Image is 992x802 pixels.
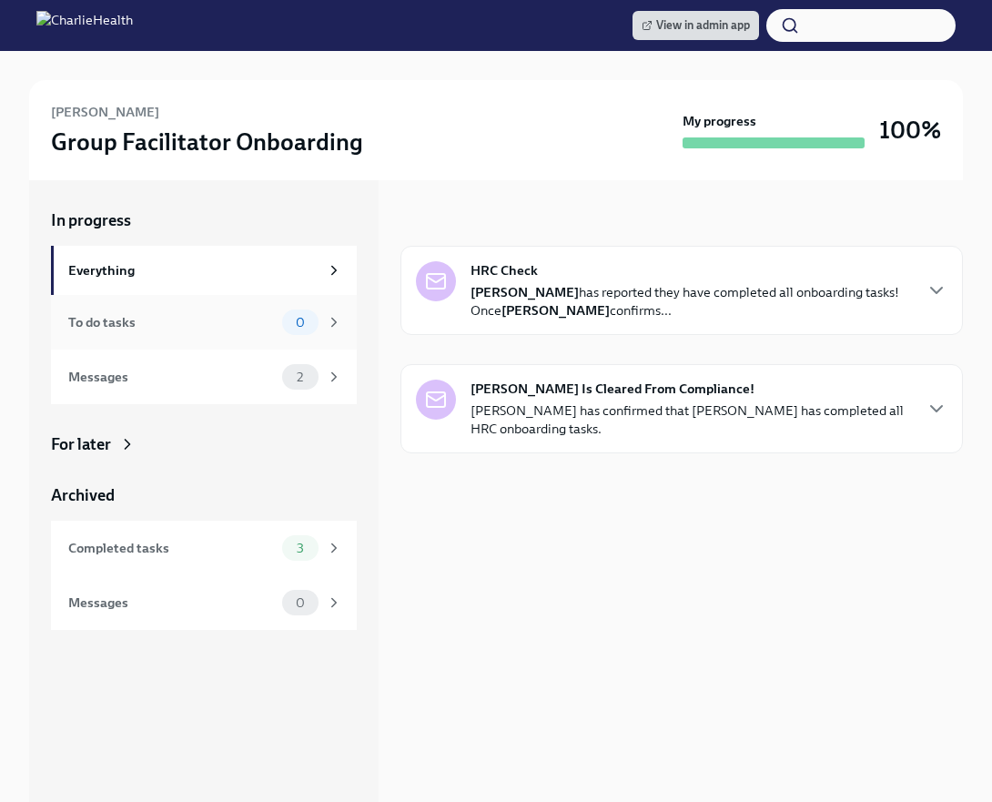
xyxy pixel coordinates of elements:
[36,11,133,40] img: CharlieHealth
[879,114,941,147] h3: 100%
[471,380,754,398] strong: [PERSON_NAME] Is Cleared From Compliance!
[51,350,357,404] a: Messages2
[68,260,319,280] div: Everything
[471,283,911,320] p: has reported they have completed all onboarding tasks! Once confirms...
[51,484,357,506] a: Archived
[51,102,159,122] h6: [PERSON_NAME]
[51,209,357,231] a: In progress
[471,261,538,279] strong: HRC Check
[471,401,911,438] p: [PERSON_NAME] has confirmed that [PERSON_NAME] has completed all HRC onboarding tasks.
[471,284,579,300] strong: [PERSON_NAME]
[68,312,275,332] div: To do tasks
[286,542,315,555] span: 3
[285,316,316,330] span: 0
[642,16,750,35] span: View in admin app
[51,521,357,575] a: Completed tasks3
[68,593,275,613] div: Messages
[51,433,357,455] a: For later
[51,246,357,295] a: Everything
[51,575,357,630] a: Messages0
[51,295,357,350] a: To do tasks0
[633,11,759,40] a: View in admin app
[501,302,610,319] strong: [PERSON_NAME]
[68,367,275,387] div: Messages
[68,538,275,558] div: Completed tasks
[285,596,316,610] span: 0
[286,371,314,384] span: 2
[400,209,481,231] div: In progress
[683,112,756,130] strong: My progress
[51,126,363,158] h3: Group Facilitator Onboarding
[51,433,111,455] div: For later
